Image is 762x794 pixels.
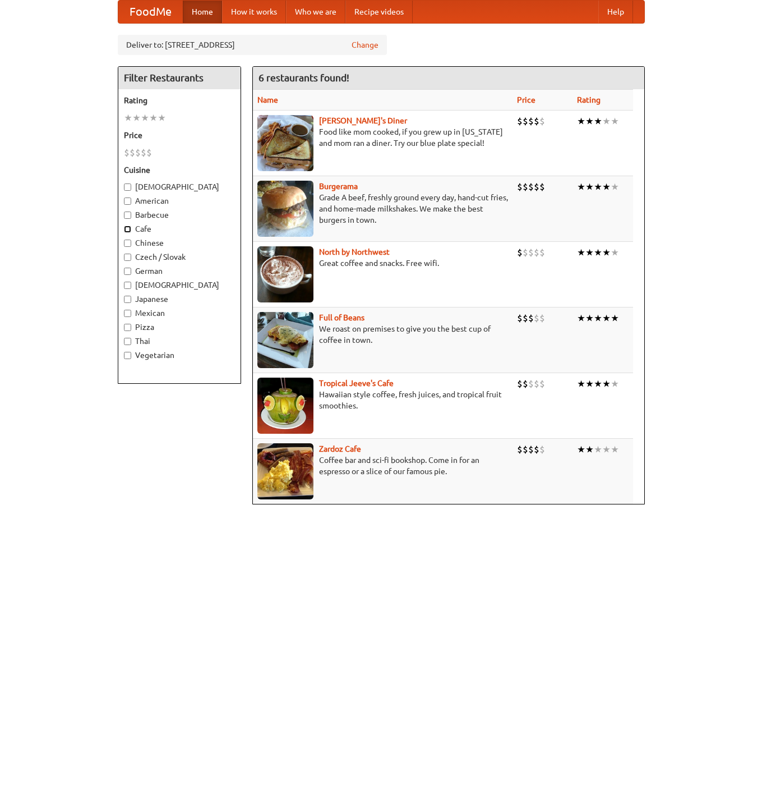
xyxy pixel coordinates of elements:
[539,443,545,456] li: $
[124,265,235,277] label: German
[319,116,407,125] a: [PERSON_NAME]'s Diner
[124,209,235,221] label: Barbecue
[517,181,523,193] li: $
[257,389,508,411] p: Hawaiian style coffee, fresh juices, and tropical fruit smoothies.
[517,115,523,127] li: $
[345,1,413,23] a: Recipe videos
[577,312,585,324] li: ★
[534,115,539,127] li: $
[319,247,390,256] a: North by Northwest
[594,115,602,127] li: ★
[528,246,534,259] li: $
[517,443,523,456] li: $
[539,378,545,390] li: $
[534,181,539,193] li: $
[124,181,235,192] label: [DEMOGRAPHIC_DATA]
[118,35,387,55] div: Deliver to: [STREET_ADDRESS]
[602,181,611,193] li: ★
[124,350,235,361] label: Vegetarian
[124,212,131,219] input: Barbecue
[611,312,619,324] li: ★
[124,240,131,247] input: Chinese
[124,223,235,235] label: Cafe
[124,268,131,275] input: German
[132,112,141,124] li: ★
[517,246,523,259] li: $
[257,115,313,171] img: sallys.jpg
[602,378,611,390] li: ★
[124,198,131,205] input: American
[124,310,131,317] input: Mexican
[124,130,235,141] h5: Price
[158,112,166,124] li: ★
[611,378,619,390] li: ★
[319,182,358,191] a: Burgerama
[124,164,235,176] h5: Cuisine
[598,1,633,23] a: Help
[539,312,545,324] li: $
[534,378,539,390] li: $
[124,324,131,331] input: Pizza
[286,1,345,23] a: Who we are
[257,258,508,269] p: Great coffee and snacks. Free wifi.
[257,181,313,237] img: burgerama.jpg
[257,95,278,104] a: Name
[585,378,594,390] li: ★
[577,115,585,127] li: ★
[124,282,131,289] input: [DEMOGRAPHIC_DATA]
[611,246,619,259] li: ★
[585,181,594,193] li: ★
[135,146,141,159] li: $
[124,293,235,305] label: Japanese
[528,181,534,193] li: $
[124,336,235,347] label: Thai
[602,115,611,127] li: ★
[611,181,619,193] li: ★
[528,115,534,127] li: $
[118,1,183,23] a: FoodMe
[577,95,601,104] a: Rating
[534,443,539,456] li: $
[517,312,523,324] li: $
[319,313,364,322] a: Full of Beans
[594,443,602,456] li: ★
[124,95,235,106] h5: Rating
[222,1,286,23] a: How it works
[602,443,611,456] li: ★
[523,115,528,127] li: $
[319,379,394,388] a: Tropical Jeeve's Cafe
[523,378,528,390] li: $
[124,237,235,249] label: Chinese
[257,378,313,434] img: jeeves.jpg
[585,246,594,259] li: ★
[130,146,135,159] li: $
[124,338,131,345] input: Thai
[319,444,361,453] b: Zardoz Cafe
[523,246,528,259] li: $
[577,246,585,259] li: ★
[602,246,611,259] li: ★
[257,323,508,346] p: We roast on premises to give you the best cup of coffee in town.
[124,195,235,206] label: American
[585,312,594,324] li: ★
[577,443,585,456] li: ★
[594,181,602,193] li: ★
[257,126,508,149] p: Food like mom cooked, if you grew up in [US_STATE] and mom ran a diner. Try our blue plate special!
[534,246,539,259] li: $
[257,455,508,477] p: Coffee bar and sci-fi bookshop. Come in for an espresso or a slice of our famous pie.
[124,352,131,359] input: Vegetarian
[585,443,594,456] li: ★
[517,95,535,104] a: Price
[534,312,539,324] li: $
[124,226,131,233] input: Cafe
[585,115,594,127] li: ★
[124,254,131,261] input: Czech / Slovak
[539,246,545,259] li: $
[141,146,146,159] li: $
[124,322,235,333] label: Pizza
